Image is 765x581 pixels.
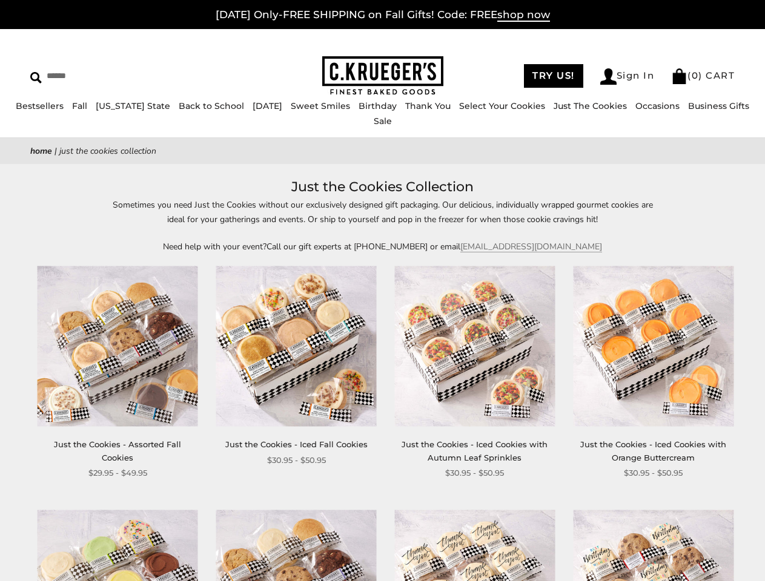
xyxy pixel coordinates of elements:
[48,176,717,198] h1: Just the Cookies Collection
[624,467,683,479] span: $30.95 - $50.95
[692,70,699,81] span: 0
[524,64,583,88] a: TRY US!
[580,439,726,462] a: Just the Cookies - Iced Cookies with Orange Buttercream
[459,100,545,111] a: Select Your Cookies
[253,100,282,111] a: [DATE]
[104,240,661,254] p: Need help with your event?
[688,100,749,111] a: Business Gifts
[30,67,191,85] input: Search
[554,100,627,111] a: Just The Cookies
[600,68,617,85] img: Account
[267,454,326,467] span: $30.95 - $50.95
[267,241,460,252] span: Call our gift experts at [PHONE_NUMBER] or email
[16,100,64,111] a: Bestsellers
[72,100,87,111] a: Fall
[55,145,57,157] span: |
[497,8,550,22] span: shop now
[445,467,504,479] span: $30.95 - $50.95
[30,144,735,158] nav: breadcrumbs
[59,145,156,157] span: Just the Cookies Collection
[402,439,548,462] a: Just the Cookies - Iced Cookies with Autumn Leaf Sprinkles
[374,116,392,126] a: Sale
[216,8,550,22] a: [DATE] Only-FREE SHIPPING on Fall Gifts! Code: FREEshop now
[291,100,350,111] a: Sweet Smiles
[460,241,602,252] a: [EMAIL_ADDRESS][DOMAIN_NAME]
[573,266,734,426] img: Just the Cookies - Iced Cookies with Orange Buttercream
[405,100,451,111] a: Thank You
[671,68,687,84] img: Bag
[322,56,443,96] img: C.KRUEGER'S
[179,100,244,111] a: Back to School
[359,100,397,111] a: Birthday
[216,266,377,426] img: Just the Cookies - Iced Fall Cookies
[38,266,198,426] img: Just the Cookies - Assorted Fall Cookies
[394,266,555,426] img: Just the Cookies - Iced Cookies with Autumn Leaf Sprinkles
[635,100,680,111] a: Occasions
[104,198,661,226] p: Sometimes you need Just the Cookies without our exclusively designed gift packaging. Our deliciou...
[600,68,655,85] a: Sign In
[54,439,181,462] a: Just the Cookies - Assorted Fall Cookies
[225,439,368,449] a: Just the Cookies - Iced Fall Cookies
[671,70,735,81] a: (0) CART
[30,72,42,84] img: Search
[30,145,52,157] a: Home
[88,467,147,479] span: $29.95 - $49.95
[96,100,170,111] a: [US_STATE] State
